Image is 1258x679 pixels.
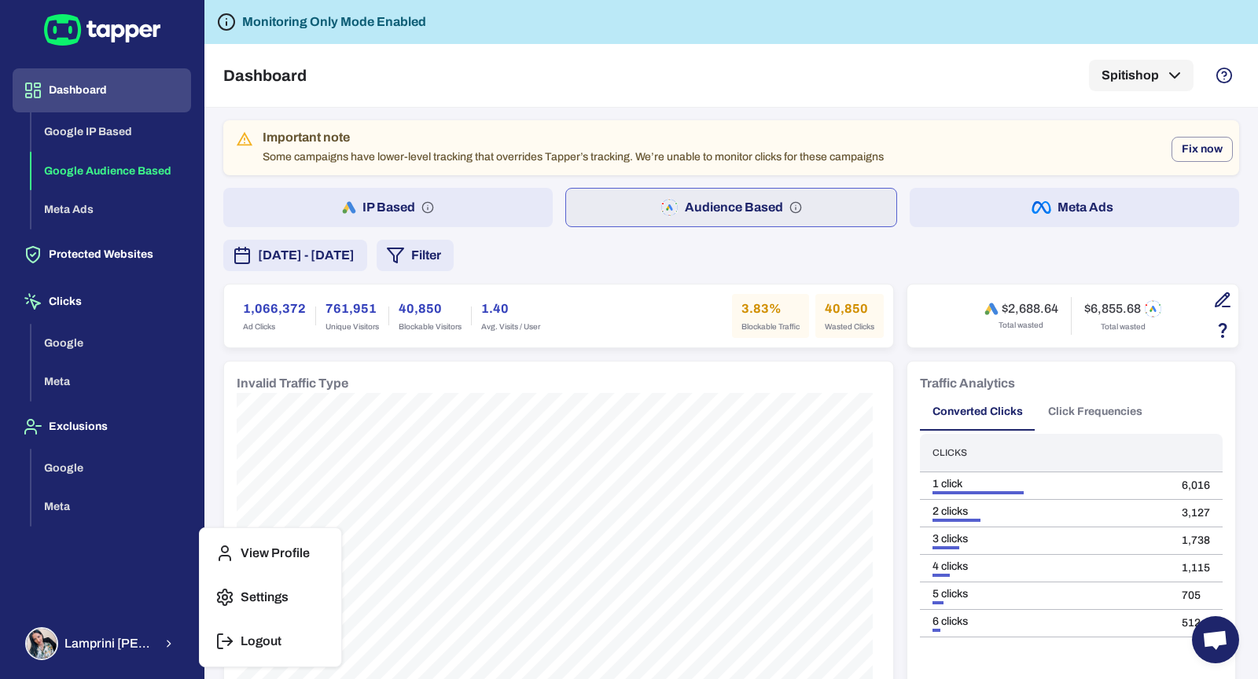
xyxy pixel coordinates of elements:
button: View Profile [206,534,335,572]
button: Logout [206,622,335,660]
p: Settings [241,589,289,605]
div: Open chat [1192,616,1239,663]
button: Settings [206,578,335,616]
p: Logout [241,633,281,649]
p: View Profile [241,545,310,561]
